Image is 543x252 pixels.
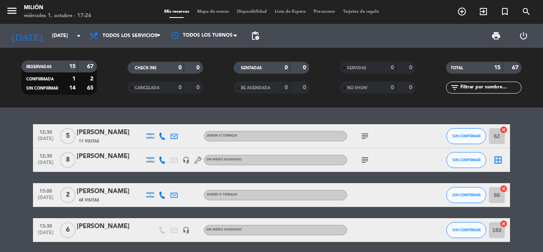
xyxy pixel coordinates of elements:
span: Sin menú asignado [206,158,242,161]
strong: 0 [409,65,414,70]
span: SIN CONFIRMAR [26,86,58,90]
span: 12:30 [36,151,56,160]
span: Tarjetas de regalo [339,10,383,14]
strong: 1 [72,76,76,82]
span: 6 [60,222,76,238]
i: turned_in_not [500,7,510,16]
i: headset_mic [182,227,190,234]
div: [PERSON_NAME] [77,186,144,197]
span: 2 [60,187,76,203]
i: exit_to_app [479,7,488,16]
strong: 0 [391,65,394,70]
span: SIN CONFIRMAR [452,134,481,138]
span: pending_actions [250,31,260,41]
div: LOG OUT [510,24,537,48]
span: 13:30 [36,221,56,230]
strong: 0 [303,85,308,90]
button: SIN CONFIRMAR [446,187,486,203]
i: [DATE] [6,27,48,45]
strong: 67 [512,65,520,70]
span: 12:30 [36,127,56,136]
strong: 0 [409,85,414,90]
span: SIN CONFIRMAR [452,228,481,232]
strong: 2 [90,76,95,82]
span: 5 [60,128,76,144]
button: SIN CONFIRMAR [446,152,486,168]
span: JARDIN o TERRAZA [206,134,237,137]
strong: 0 [285,65,288,70]
span: TOTAL [451,66,463,70]
span: Mis reservas [160,10,193,14]
span: [DATE] [36,160,56,169]
div: Milión [24,4,91,12]
span: 11 Visitas [79,138,99,145]
span: Disponibilidad [233,10,271,14]
i: cancel [500,126,508,134]
strong: 15 [69,64,76,69]
span: print [491,31,501,41]
span: NO SHOW [347,86,367,90]
span: Sin menú asignado [206,228,242,231]
div: [PERSON_NAME] [77,151,144,162]
strong: 0 [178,65,182,70]
strong: 65 [87,85,95,91]
i: filter_list [450,83,460,92]
i: cancel [500,185,508,193]
i: subject [360,155,370,165]
div: miércoles 1. octubre - 17:26 [24,12,91,20]
strong: 0 [196,65,201,70]
span: Lista de Espera [271,10,310,14]
span: JARDIN o TERRAZA [206,193,237,196]
i: power_settings_new [519,31,528,41]
span: SIN CONFIRMAR [452,158,481,162]
span: [DATE] [36,230,56,239]
span: 8 [60,152,76,168]
strong: 15 [494,65,500,70]
i: add_circle_outline [457,7,467,16]
strong: 14 [69,85,76,91]
button: menu [6,5,18,20]
span: SIN CONFIRMAR [452,193,481,197]
i: cancel [500,220,508,228]
span: CANCELADA [135,86,159,90]
strong: 0 [285,85,288,90]
strong: 0 [391,85,394,90]
span: 13:00 [36,186,56,195]
i: search [522,7,531,16]
div: [PERSON_NAME] [77,221,144,232]
i: border_all [493,155,503,165]
span: CONFIRMADA [26,77,54,81]
span: RESERVADAS [26,65,52,69]
span: [DATE] [36,136,56,145]
span: Pre-acceso [310,10,339,14]
span: RE AGENDADA [241,86,270,90]
span: SENTADAS [241,66,262,70]
span: 48 Visitas [79,197,99,203]
span: Mapa de mesas [193,10,233,14]
div: [PERSON_NAME] [77,127,144,138]
strong: 0 [196,85,201,90]
strong: 0 [303,65,308,70]
button: SIN CONFIRMAR [446,222,486,238]
i: subject [360,131,370,141]
span: CHECK INS [135,66,157,70]
span: Todos los servicios [103,33,157,39]
strong: 0 [178,85,182,90]
i: arrow_drop_down [74,31,83,41]
span: SERVIDAS [347,66,367,70]
span: [DATE] [36,195,56,204]
strong: 67 [87,64,95,69]
i: headset_mic [182,156,190,164]
i: menu [6,5,18,17]
input: Filtrar por nombre... [460,83,521,92]
button: SIN CONFIRMAR [446,128,486,144]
